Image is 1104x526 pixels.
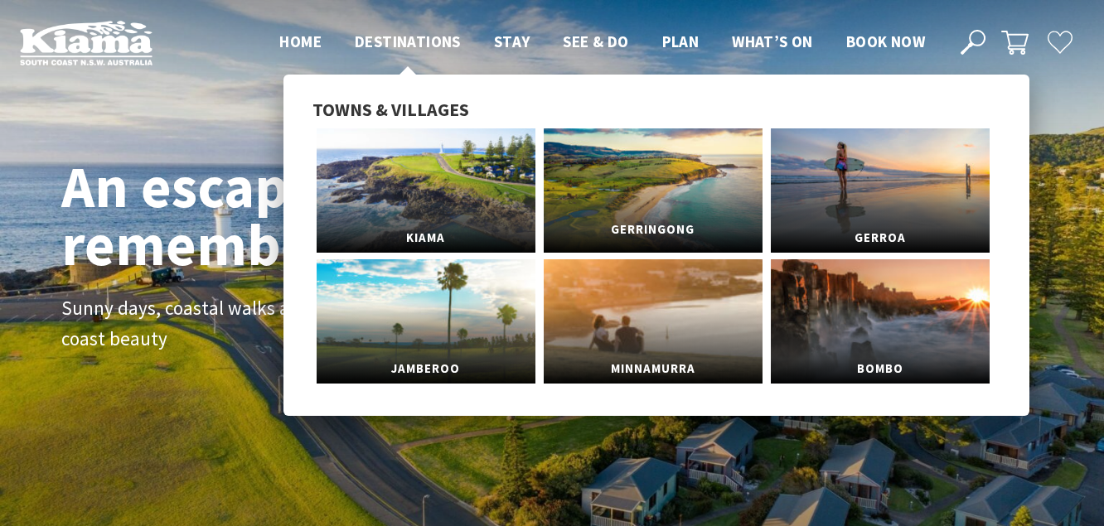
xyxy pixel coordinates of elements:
[544,215,763,245] span: Gerringong
[61,293,434,355] p: Sunny days, coastal walks and endless south coast beauty
[662,31,700,51] span: Plan
[846,31,925,51] span: Book now
[61,157,517,273] h1: An escape to remember
[263,29,942,56] nav: Main Menu
[355,31,461,51] span: Destinations
[312,98,469,121] span: Towns & Villages
[771,223,990,253] span: Gerroa
[494,31,530,51] span: Stay
[563,31,628,51] span: See & Do
[20,20,153,65] img: Kiama Logo
[771,354,990,384] span: Bombo
[317,354,535,384] span: Jamberoo
[544,354,763,384] span: Minnamurra
[279,31,322,51] span: Home
[732,31,813,51] span: What’s On
[317,223,535,253] span: Kiama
